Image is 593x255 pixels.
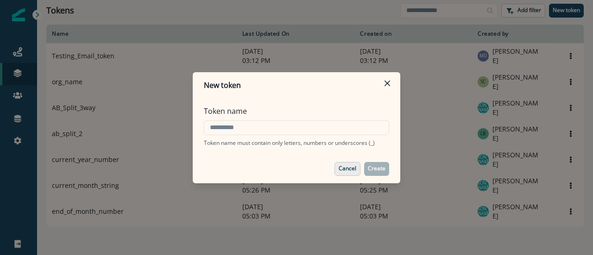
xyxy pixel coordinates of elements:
button: Create [364,162,389,176]
p: New token [204,80,241,91]
p: Token name must contain only letters, numbers or underscores (_) [204,139,375,147]
button: Cancel [334,162,360,176]
p: Cancel [339,165,356,172]
button: Close [380,76,395,91]
p: Create [368,165,385,172]
p: Token name [204,106,247,117]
